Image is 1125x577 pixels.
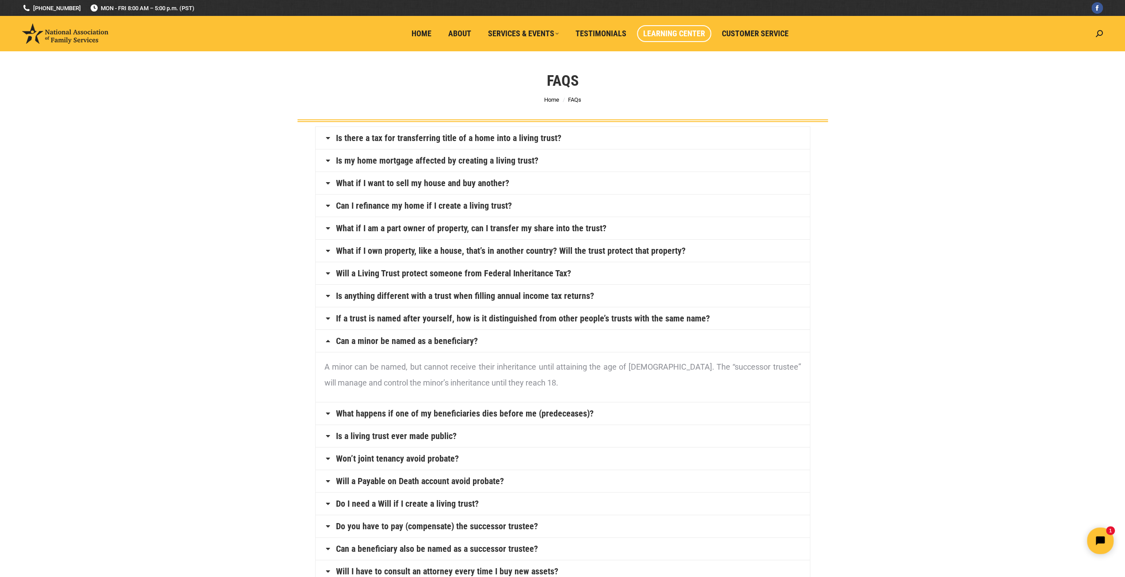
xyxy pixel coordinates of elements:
[336,134,561,142] a: Is there a tax for transferring title of a home into a living trust?
[336,224,606,233] a: What if I am a part owner of property, can I transfer my share into the trust?
[336,454,459,463] a: Won’t joint tenancy avoid probate?
[324,359,801,391] p: A minor can be named, but cannot receive their inheritance until attaining the age of [DEMOGRAPHI...
[336,156,538,165] a: Is my home mortgage affected by creating a living trust?
[22,23,108,44] img: National Association of Family Services
[722,29,789,38] span: Customer Service
[576,29,626,38] span: Testimonials
[544,96,559,103] a: Home
[716,25,795,42] a: Customer Service
[1091,2,1103,14] a: Facebook page opens in new window
[442,25,477,42] a: About
[336,246,686,255] a: What if I own property, like a house, that’s in another country? Will the trust protect that prop...
[336,567,558,576] a: Will I have to consult an attorney every time I buy new assets?
[405,25,438,42] a: Home
[336,477,504,485] a: Will a Payable on Death account avoid probate?
[336,409,594,418] a: What happens if one of my beneficiaries dies before me (predeceases)?
[488,29,559,38] span: Services & Events
[336,499,479,508] a: Do I need a Will if I create a living trust?
[336,179,509,187] a: What if I want to sell my house and buy another?
[568,96,581,103] span: FAQs
[336,522,538,531] a: Do you have to pay (compensate) the successor trustee?
[637,25,711,42] a: Learning Center
[336,432,457,440] a: Is a living trust ever made public?
[448,29,471,38] span: About
[336,291,594,300] a: Is anything different with a trust when filling annual income tax returns?
[336,544,538,553] a: Can a beneficiary also be named as a successor trustee?
[569,25,633,42] a: Testimonials
[336,314,710,323] a: If a trust is named after yourself, how is it distinguished from other people’s trusts with the s...
[336,269,571,278] a: Will a Living Trust protect someone from Federal Inheritance Tax?
[643,29,705,38] span: Learning Center
[969,520,1121,562] iframe: Tidio Chat
[412,29,431,38] span: Home
[336,336,478,345] a: Can a minor be named as a beneficiary?
[22,4,81,12] a: [PHONE_NUMBER]
[90,4,194,12] span: MON - FRI 8:00 AM – 5:00 p.m. (PST)
[336,201,512,210] a: Can I refinance my home if I create a living trust?
[547,71,579,90] h1: FAQs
